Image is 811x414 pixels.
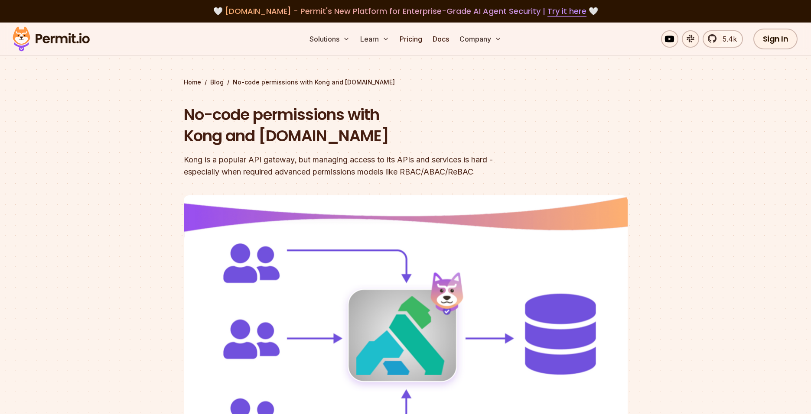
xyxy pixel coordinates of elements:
h1: No-code permissions with Kong and [DOMAIN_NAME] [184,104,517,147]
div: 🤍 🤍 [21,5,790,17]
a: Blog [210,78,224,87]
button: Company [456,30,505,48]
a: 5.4k [703,30,743,48]
img: Permit logo [9,24,94,54]
div: / / [184,78,628,87]
div: Kong is a popular API gateway, but managing access to its APIs and services is hard - especially ... [184,154,517,178]
a: Try it here [547,6,586,17]
span: [DOMAIN_NAME] - Permit's New Platform for Enterprise-Grade AI Agent Security | [225,6,586,16]
button: Learn [357,30,393,48]
button: Solutions [306,30,353,48]
a: Docs [429,30,453,48]
a: Home [184,78,201,87]
a: Sign In [753,29,798,49]
span: 5.4k [717,34,737,44]
a: Pricing [396,30,426,48]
